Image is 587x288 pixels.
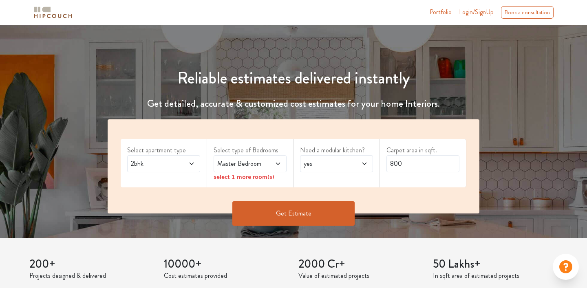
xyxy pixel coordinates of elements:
[216,159,265,169] span: Master Bedroom
[214,145,287,155] label: Select type of Bedrooms
[433,271,558,281] p: In sqft area of estimated projects
[103,98,484,110] h4: Get detailed, accurate & customized cost estimates for your home Interiors.
[164,271,289,281] p: Cost estimates provided
[164,257,289,271] h3: 10000+
[298,271,423,281] p: Value of estimated projects
[29,257,154,271] h3: 200+
[298,257,423,271] h3: 2000 Cr+
[33,5,73,20] img: logo-horizontal.svg
[103,68,484,88] h1: Reliable estimates delivered instantly
[302,159,351,169] span: yes
[33,3,73,22] span: logo-horizontal.svg
[430,7,452,17] a: Portfolio
[300,145,373,155] label: Need a modular kitchen?
[433,257,558,271] h3: 50 Lakhs+
[501,6,554,19] div: Book a consultation
[127,145,200,155] label: Select apartment type
[232,201,355,226] button: Get Estimate
[129,159,179,169] span: 2bhk
[459,7,494,17] span: Login/SignUp
[214,172,287,181] div: select 1 more room(s)
[386,145,459,155] label: Carpet area in sqft.
[29,271,154,281] p: Projects designed & delivered
[386,155,459,172] input: Enter area sqft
